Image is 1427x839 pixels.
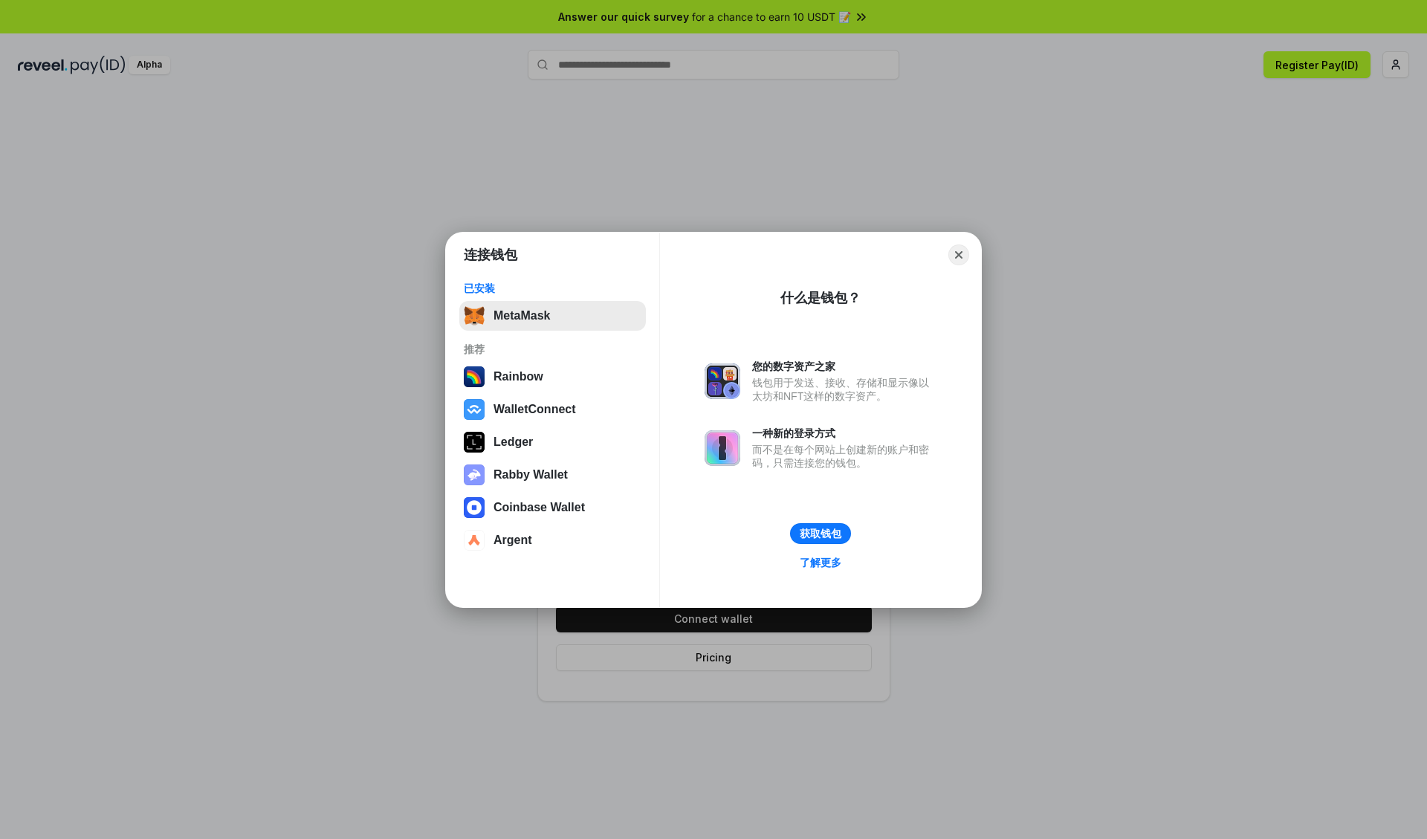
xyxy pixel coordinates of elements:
[459,427,646,457] button: Ledger
[459,395,646,424] button: WalletConnect
[752,443,936,470] div: 而不是在每个网站上创建新的账户和密码，只需连接您的钱包。
[459,525,646,555] button: Argent
[459,362,646,392] button: Rainbow
[494,534,532,547] div: Argent
[494,501,585,514] div: Coinbase Wallet
[790,523,851,544] button: 获取钱包
[752,427,936,440] div: 一种新的登录方式
[464,432,485,453] img: svg+xml,%3Csvg%20xmlns%3D%22http%3A%2F%2Fwww.w3.org%2F2000%2Fsvg%22%20width%3D%2228%22%20height%3...
[464,305,485,326] img: svg+xml,%3Csvg%20fill%3D%22none%22%20height%3D%2233%22%20viewBox%3D%220%200%2035%2033%22%20width%...
[464,399,485,420] img: svg+xml,%3Csvg%20width%3D%2228%22%20height%3D%2228%22%20viewBox%3D%220%200%2028%2028%22%20fill%3D...
[464,530,485,551] img: svg+xml,%3Csvg%20width%3D%2228%22%20height%3D%2228%22%20viewBox%3D%220%200%2028%2028%22%20fill%3D...
[752,376,936,403] div: 钱包用于发送、接收、存储和显示像以太坊和NFT这样的数字资产。
[494,309,550,323] div: MetaMask
[459,493,646,522] button: Coinbase Wallet
[464,366,485,387] img: svg+xml,%3Csvg%20width%3D%22120%22%20height%3D%22120%22%20viewBox%3D%220%200%20120%20120%22%20fil...
[494,370,543,383] div: Rainbow
[459,460,646,490] button: Rabby Wallet
[459,301,646,331] button: MetaMask
[464,246,517,264] h1: 连接钱包
[494,403,576,416] div: WalletConnect
[494,435,533,449] div: Ledger
[948,244,969,265] button: Close
[791,553,850,572] a: 了解更多
[780,289,861,307] div: 什么是钱包？
[705,363,740,399] img: svg+xml,%3Csvg%20xmlns%3D%22http%3A%2F%2Fwww.w3.org%2F2000%2Fsvg%22%20fill%3D%22none%22%20viewBox...
[464,497,485,518] img: svg+xml,%3Csvg%20width%3D%2228%22%20height%3D%2228%22%20viewBox%3D%220%200%2028%2028%22%20fill%3D...
[800,556,841,569] div: 了解更多
[464,343,641,356] div: 推荐
[800,527,841,540] div: 获取钱包
[752,360,936,373] div: 您的数字资产之家
[705,430,740,466] img: svg+xml,%3Csvg%20xmlns%3D%22http%3A%2F%2Fwww.w3.org%2F2000%2Fsvg%22%20fill%3D%22none%22%20viewBox...
[494,468,568,482] div: Rabby Wallet
[464,464,485,485] img: svg+xml,%3Csvg%20xmlns%3D%22http%3A%2F%2Fwww.w3.org%2F2000%2Fsvg%22%20fill%3D%22none%22%20viewBox...
[464,282,641,295] div: 已安装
